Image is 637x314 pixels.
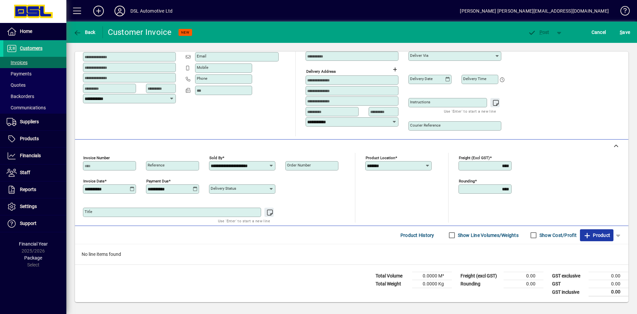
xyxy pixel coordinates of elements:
a: Backorders [3,91,66,102]
span: Staff [20,170,30,175]
span: Invoices [7,60,28,65]
mat-label: Title [85,209,92,214]
span: Customers [20,46,42,51]
a: Payments [3,68,66,79]
mat-label: Order number [287,163,311,167]
span: Cancel [592,27,606,38]
span: Reports [20,187,36,192]
mat-label: Invoice date [83,179,105,183]
td: 0.00 [589,280,628,288]
span: Backorders [7,94,34,99]
span: S [620,30,622,35]
span: P [539,30,542,35]
mat-label: Reference [148,163,165,167]
mat-label: Delivery date [410,76,433,81]
mat-label: Rounding [459,179,475,183]
mat-label: Delivery time [463,76,486,81]
td: GST inclusive [549,288,589,296]
span: NEW [181,30,189,35]
td: 0.00 [589,272,628,280]
span: ost [528,30,549,35]
span: Quotes [7,82,26,88]
div: DSL Automotive Ltd [130,6,173,16]
span: Financial Year [19,241,48,247]
div: No line items found [75,244,628,264]
span: ave [620,27,630,38]
mat-hint: Use 'Enter' to start a new line [218,217,270,225]
a: Reports [3,181,66,198]
a: Support [3,215,66,232]
mat-label: Email [197,54,206,58]
button: Product History [398,229,437,241]
span: Suppliers [20,119,39,124]
td: 0.0000 Kg [412,280,452,288]
mat-label: Freight (excl GST) [459,156,490,160]
td: 0.00 [589,288,628,296]
span: Financials [20,153,41,158]
a: Knowledge Base [615,1,629,23]
td: 0.00 [504,280,543,288]
label: Show Cost/Profit [538,232,577,239]
button: Add [88,5,109,17]
mat-label: Invoice number [83,156,110,160]
button: Copy to Delivery address [167,41,177,52]
a: Invoices [3,57,66,68]
div: Customer Invoice [108,27,172,38]
td: 0.0000 M³ [412,272,452,280]
button: Save [618,26,632,38]
mat-label: Deliver via [410,53,428,58]
a: Communications [3,102,66,113]
span: Communications [7,105,46,110]
mat-hint: Use 'Enter' to start a new line [444,107,496,115]
button: Back [72,26,97,38]
a: Suppliers [3,114,66,130]
button: Product [580,229,613,241]
a: Financials [3,148,66,164]
span: Product History [400,230,434,241]
span: Package [24,255,42,261]
mat-label: Payment due [146,179,169,183]
div: [PERSON_NAME] [PERSON_NAME][EMAIL_ADDRESS][DOMAIN_NAME] [460,6,609,16]
button: Choose address [389,64,400,75]
td: GST exclusive [549,272,589,280]
mat-label: Sold by [209,156,222,160]
mat-label: Delivery status [211,186,236,191]
button: Cancel [590,26,608,38]
label: Show Line Volumes/Weights [457,232,519,239]
mat-label: Product location [366,156,395,160]
app-page-header-button: Back [66,26,103,38]
td: Total Weight [372,280,412,288]
span: Settings [20,204,37,209]
a: Products [3,131,66,147]
td: Total Volume [372,272,412,280]
span: Support [20,221,36,226]
mat-label: Phone [197,76,207,81]
span: Payments [7,71,32,76]
td: GST [549,280,589,288]
td: Rounding [457,280,504,288]
a: Staff [3,164,66,181]
mat-label: Mobile [197,65,208,70]
span: Product [583,230,610,241]
mat-label: Instructions [410,100,430,104]
a: Quotes [3,79,66,91]
a: Settings [3,198,66,215]
td: Freight (excl GST) [457,272,504,280]
button: Post [525,26,553,38]
button: Profile [109,5,130,17]
mat-label: Courier Reference [410,123,441,128]
td: 0.00 [504,272,543,280]
a: Home [3,23,66,40]
span: Products [20,136,39,141]
span: Home [20,29,32,34]
span: Back [73,30,96,35]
